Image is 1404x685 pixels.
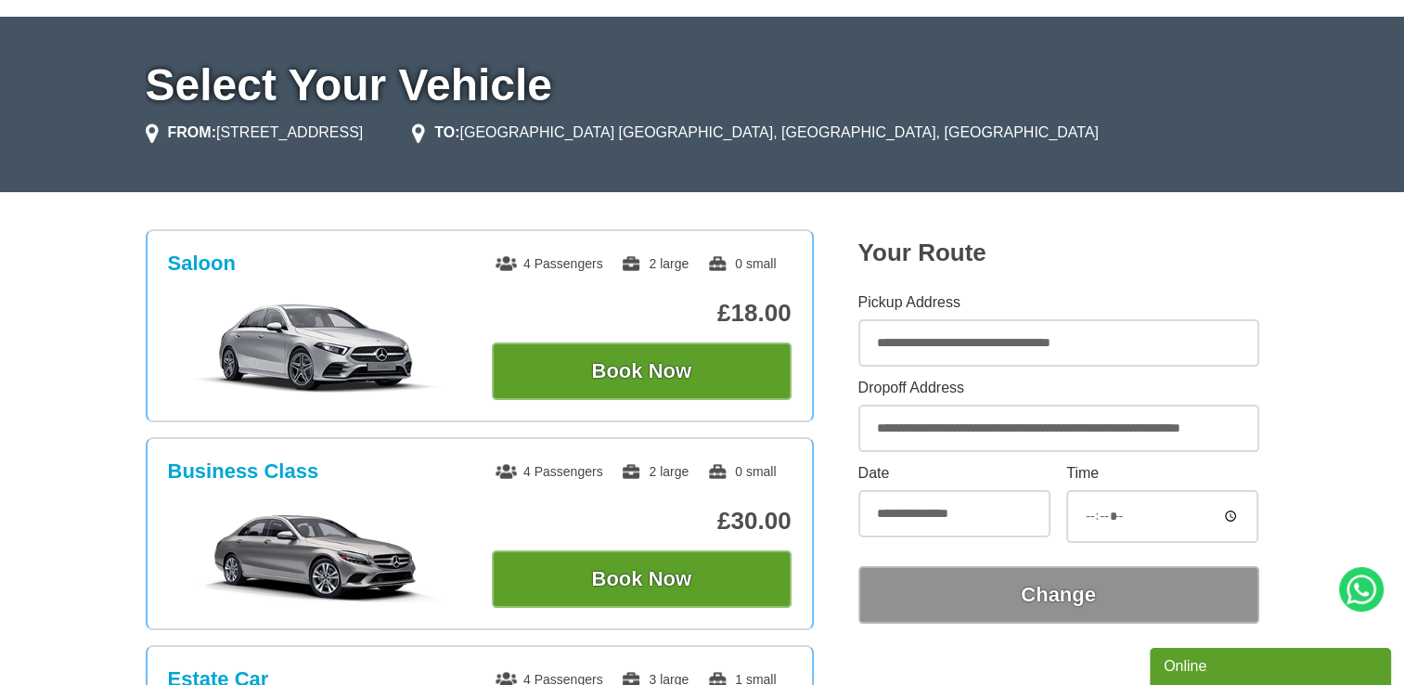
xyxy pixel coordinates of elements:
li: [STREET_ADDRESS] [146,122,364,144]
strong: TO: [434,124,459,140]
span: 0 small [707,464,776,479]
button: Book Now [492,550,792,608]
label: Time [1066,466,1258,481]
label: Dropoff Address [858,381,1259,395]
strong: FROM: [168,124,216,140]
label: Date [858,466,1050,481]
span: 2 large [621,256,689,271]
span: 4 Passengers [496,464,603,479]
label: Pickup Address [858,295,1259,310]
button: Book Now [492,342,792,400]
h3: Saloon [168,252,236,276]
h3: Business Class [168,459,319,484]
iframe: chat widget [1150,644,1395,685]
span: 2 large [621,464,689,479]
span: 0 small [707,256,776,271]
h1: Select Your Vehicle [146,63,1259,108]
button: Change [858,566,1259,624]
p: £30.00 [492,507,792,536]
h2: Your Route [858,239,1259,267]
li: [GEOGRAPHIC_DATA] [GEOGRAPHIC_DATA], [GEOGRAPHIC_DATA], [GEOGRAPHIC_DATA] [412,122,1099,144]
span: 4 Passengers [496,256,603,271]
p: £18.00 [492,299,792,328]
img: Saloon [177,302,457,394]
img: Business Class [177,510,457,602]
